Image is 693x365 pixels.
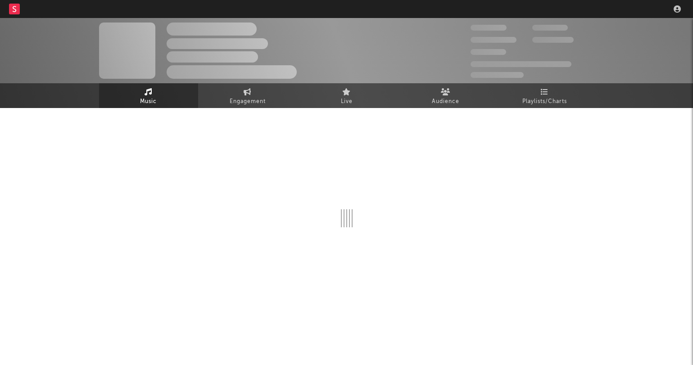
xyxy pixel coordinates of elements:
a: Music [99,83,198,108]
span: Audience [432,96,459,107]
span: 50,000,000 Monthly Listeners [471,61,571,67]
span: 100,000 [532,25,568,31]
span: Jump Score: 85.0 [471,72,524,78]
a: Engagement [198,83,297,108]
span: 1,000,000 [532,37,574,43]
span: Engagement [230,96,266,107]
a: Playlists/Charts [495,83,594,108]
span: 300,000 [471,25,507,31]
a: Live [297,83,396,108]
span: Playlists/Charts [522,96,567,107]
span: 100,000 [471,49,506,55]
span: Live [341,96,353,107]
a: Audience [396,83,495,108]
span: 50,000,000 [471,37,516,43]
span: Music [140,96,157,107]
